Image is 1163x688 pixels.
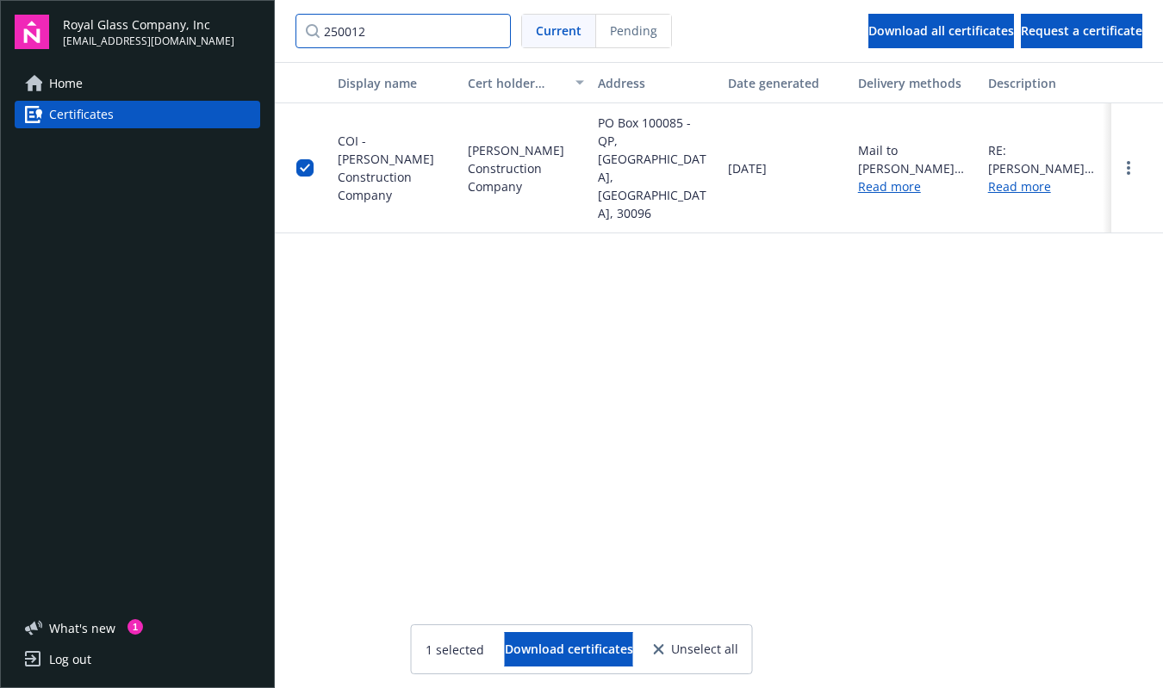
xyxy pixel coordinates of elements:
[988,177,1104,195] a: Read more
[858,141,974,177] div: Mail to [PERSON_NAME] Construction Company, [STREET_ADDRESS][PERSON_NAME]
[295,14,511,48] input: Filter certificates...
[331,62,461,103] button: Display name
[63,15,260,49] button: Royal Glass Company, Inc[EMAIL_ADDRESS][DOMAIN_NAME]
[15,619,143,637] button: What's new1
[505,632,633,666] button: Download certificates
[49,646,91,673] div: Log out
[981,62,1111,103] button: Description
[868,15,1014,47] div: Download all certificates
[49,101,114,128] span: Certificates
[1118,158,1139,178] a: more
[63,15,234,34] span: Royal Glass Company, Inc
[988,141,1104,177] div: RE: [PERSON_NAME] Project #25-105, FUHSD - [GEOGRAPHIC_DATA] Mod. & Utility, Phase 2, [STREET_ADD...
[15,101,260,128] a: Certificates
[338,133,434,203] span: COI - [PERSON_NAME] Construction Company
[468,141,584,195] span: [PERSON_NAME] Construction Company
[49,619,115,637] span: What ' s new
[296,159,314,177] input: Toggle Row Selected
[505,641,633,657] span: Download certificates
[468,74,565,92] div: Cert holder name
[15,70,260,97] a: Home
[721,62,851,103] button: Date generated
[49,70,83,97] span: Home
[591,62,721,103] button: Address
[596,15,671,47] span: Pending
[858,74,974,92] div: Delivery methods
[63,34,234,49] span: [EMAIL_ADDRESS][DOMAIN_NAME]
[858,178,921,195] a: Read more
[1021,14,1142,48] button: Request a certificate
[598,74,714,92] div: Address
[654,632,738,666] button: Unselect all
[671,643,738,655] span: Unselect all
[988,74,1104,92] div: Description
[15,15,49,49] img: navigator-logo.svg
[338,74,454,92] div: Display name
[536,22,581,40] span: Current
[728,74,844,92] div: Date generated
[851,62,981,103] button: Delivery methods
[127,619,143,635] div: 1
[461,62,591,103] button: Cert holder name
[598,114,714,222] span: PO Box 100085 - QP, [GEOGRAPHIC_DATA], [GEOGRAPHIC_DATA], 30096
[426,641,484,659] span: 1 selected
[1021,22,1142,39] span: Request a certificate
[728,159,767,177] span: [DATE]
[868,14,1014,48] button: Download all certificates
[610,22,657,40] span: Pending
